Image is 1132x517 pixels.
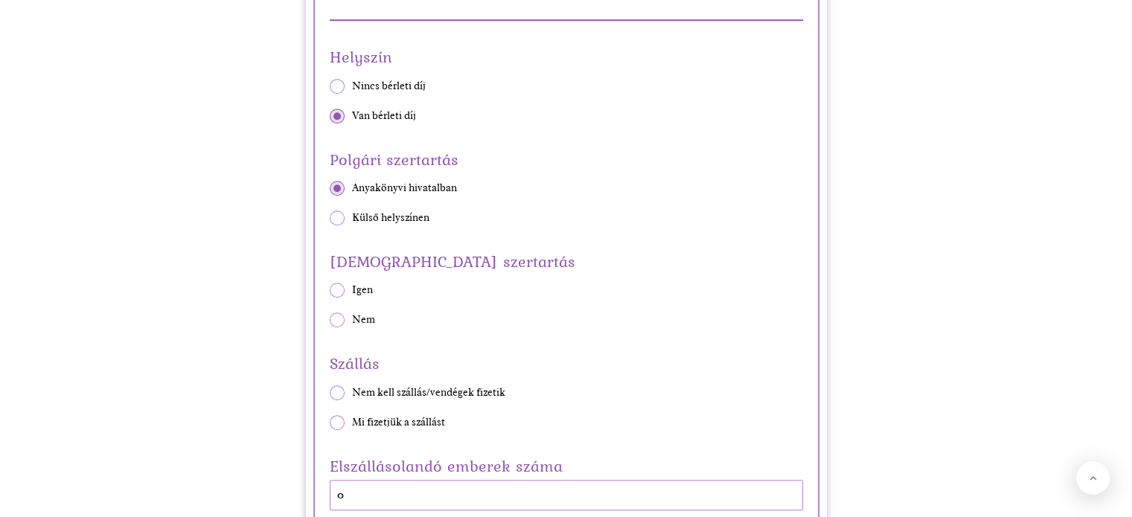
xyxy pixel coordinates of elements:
span: Helyszín [330,43,803,71]
span: Nem [352,312,375,327]
span: Igen [352,283,373,298]
label: Nincs bérleti díj [330,79,803,94]
label: Igen [330,283,803,298]
span: Mi fizetjük a szállást [352,415,445,430]
span: Polgári szertartás [330,146,803,173]
input: pl. 10 [330,480,803,510]
span: Nincs bérleti díj [352,79,426,94]
label: Elszállásolandó emberek száma [330,452,803,480]
span: Van bérleti díj [352,109,416,123]
label: Külső helyszínen [330,211,803,225]
label: Nem kell szállás/vendégek fizetik [330,385,803,400]
span: Nem kell szállás/vendégek fizetik [352,385,505,400]
label: Anyakönyvi hivatalban [330,181,803,196]
label: Nem [330,312,803,327]
span: [DEMOGRAPHIC_DATA] szertartás [330,248,803,275]
label: Mi fizetjük a szállást [330,415,803,430]
span: Külső helyszínen [352,211,429,225]
span: Anyakönyvi hivatalban [352,181,457,196]
label: Van bérleti díj [330,109,803,123]
span: Szállás [330,350,803,377]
